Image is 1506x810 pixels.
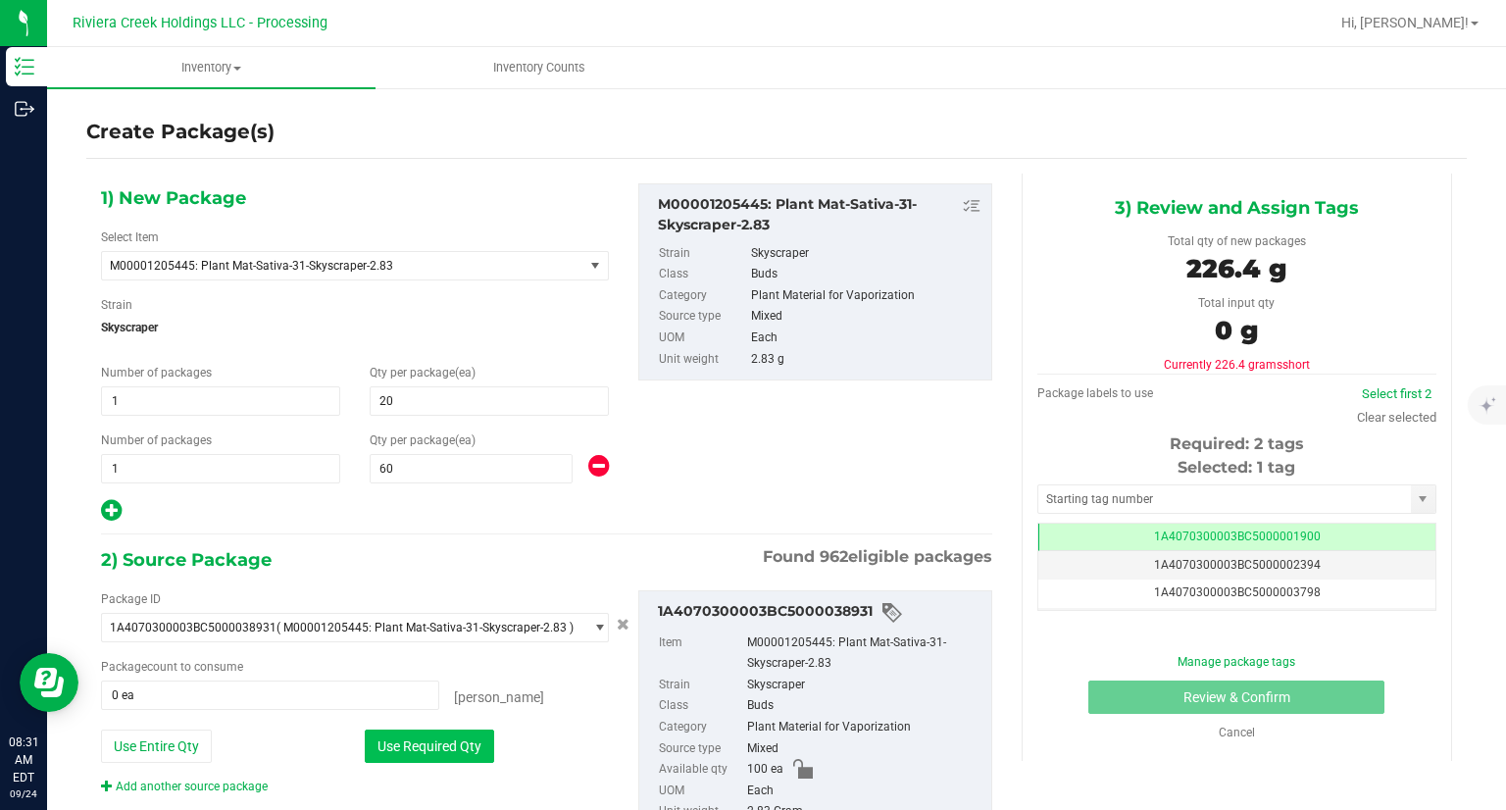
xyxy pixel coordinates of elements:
[1362,386,1431,401] a: Select first 2
[376,47,704,88] a: Inventory Counts
[454,689,544,705] span: [PERSON_NAME]
[47,47,376,88] a: Inventory
[747,738,981,760] div: Mixed
[101,660,243,674] span: Package to consume
[659,759,743,781] label: Available qty
[101,508,122,522] span: Add new output
[659,738,743,760] label: Source type
[9,786,38,801] p: 09/24
[1178,458,1295,477] span: Selected: 1 tag
[659,328,747,349] label: UOM
[751,328,981,349] div: Each
[582,614,607,641] span: select
[751,243,981,265] div: Skyscraper
[15,57,34,76] inline-svg: Inventory
[820,547,848,566] span: 962
[659,633,743,675] label: Item
[276,621,574,634] span: ( M00001205445: Plant Mat-Sativa-31-Skyscraper-2.83 )
[751,306,981,328] div: Mixed
[747,695,981,717] div: Buds
[101,183,246,213] span: 1) New Package
[659,717,743,738] label: Category
[747,633,981,675] div: M00001205445: Plant Mat-Sativa-31-Skyscraper-2.83
[371,387,608,415] input: 20
[1186,253,1286,284] span: 226.4 g
[370,433,476,447] span: Qty per package
[101,545,272,575] span: 2) Source Package
[763,545,992,569] span: Found eligible packages
[588,454,609,480] span: Remove output
[101,366,212,380] span: Number of packages
[1037,386,1153,400] span: Package labels to use
[455,366,476,380] span: (ea)
[1357,410,1436,425] a: Clear selected
[1154,585,1321,599] span: 1A4070300003BC5000003798
[101,296,132,314] label: Strain
[659,285,747,307] label: Category
[102,387,339,415] input: 1
[455,433,476,447] span: (ea)
[102,455,339,482] input: 1
[1219,726,1255,739] a: Cancel
[101,592,161,606] span: Package ID
[1088,681,1384,714] button: Review & Confirm
[582,252,607,279] span: select
[1164,358,1310,372] span: Currently 226.4 grams
[110,621,276,634] span: 1A4070300003BC5000038931
[747,675,981,696] div: Skyscraper
[467,59,612,76] span: Inventory Counts
[20,653,78,712] iframe: Resource center
[747,759,783,781] span: 100 ea
[747,781,981,802] div: Each
[659,695,743,717] label: Class
[102,682,438,709] input: 0 ea
[658,194,981,235] div: M00001205445: Plant Mat-Sativa-31-Skyscraper-2.83
[1168,234,1306,248] span: Total qty of new packages
[73,15,327,31] span: Riviera Creek Holdings LLC - Processing
[659,781,743,802] label: UOM
[47,59,376,76] span: Inventory
[365,730,494,763] button: Use Required Qty
[659,349,747,371] label: Unit weight
[101,433,212,447] span: Number of packages
[101,313,609,342] span: Skyscraper
[1038,485,1411,513] input: Starting tag number
[1178,655,1295,669] a: Manage package tags
[659,306,747,328] label: Source type
[15,99,34,119] inline-svg: Outbound
[659,243,747,265] label: Strain
[747,717,981,738] div: Plant Material for Vaporization
[86,118,275,146] h4: Create Package(s)
[659,675,743,696] label: Strain
[1411,485,1435,513] span: select
[101,730,212,763] button: Use Entire Qty
[371,455,572,482] input: 60
[611,611,635,639] button: Cancel button
[751,285,981,307] div: Plant Material for Vaporization
[101,780,268,793] a: Add another source package
[1282,358,1310,372] span: short
[659,264,747,285] label: Class
[370,366,476,380] span: Qty per package
[9,734,38,786] p: 08:31 AM EDT
[147,660,177,674] span: count
[1154,530,1321,543] span: 1A4070300003BC5000001900
[1215,315,1258,346] span: 0 g
[751,349,981,371] div: 2.83 g
[101,228,159,246] label: Select Item
[1154,558,1321,572] span: 1A4070300003BC5000002394
[751,264,981,285] div: Buds
[1198,296,1275,310] span: Total input qty
[110,259,557,273] span: M00001205445: Plant Mat-Sativa-31-Skyscraper-2.83
[658,601,981,625] div: 1A4070300003BC5000038931
[1170,434,1304,453] span: Required: 2 tags
[1341,15,1469,30] span: Hi, [PERSON_NAME]!
[1115,193,1359,223] span: 3) Review and Assign Tags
